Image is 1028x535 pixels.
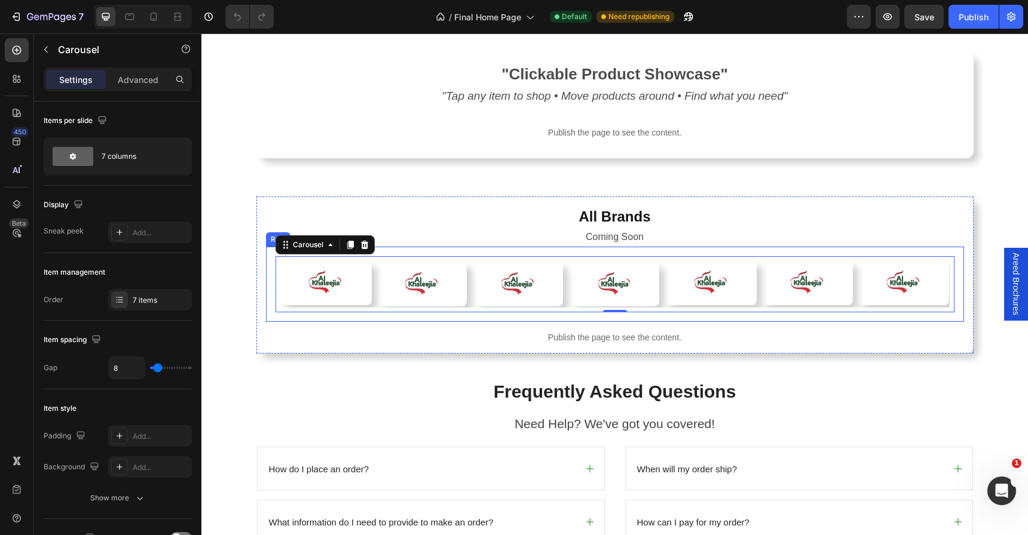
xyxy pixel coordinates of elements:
[562,11,587,22] span: Default
[44,428,88,444] div: Padding
[68,431,168,441] span: How do I place an order?
[90,492,146,504] div: Show more
[914,12,934,22] span: Save
[68,484,292,494] span: What information do I need to provide to make an order?
[44,197,85,213] div: Display
[436,431,536,441] span: When will my order ship?
[44,226,84,236] div: Sneak peek
[1012,459,1021,468] span: 1
[103,229,145,270] img: gempages_528694895989228566-6db2ed71-2772-4d64-b8bf-1ebfad2a2c16.jpg
[44,487,192,509] button: Show more
[67,201,87,211] div: Row
[44,113,109,129] div: Items per slide
[55,346,772,370] h2: Frequently Asked Questions
[133,295,189,306] div: 7 items
[44,403,77,414] div: Item style
[959,11,989,23] div: Publish
[89,206,124,217] div: Carousel
[201,33,1028,535] iframe: Design area
[200,230,241,272] img: gempages_528694895989228566-6db2ed71-2772-4d64-b8bf-1ebfad2a2c16.jpg
[392,230,434,272] img: gempages_528694895989228566-6db2ed71-2772-4d64-b8bf-1ebfad2a2c16.jpg
[133,431,189,442] div: Add...
[109,357,145,379] input: Auto
[5,5,89,29] button: 7
[585,229,627,270] img: gempages_528694895989228566-6db2ed71-2772-4d64-b8bf-1ebfad2a2c16.jpg
[65,173,763,193] h2: All Brands
[449,11,452,23] span: /
[489,229,531,270] img: gempages_528694895989228566-6db2ed71-2772-4d64-b8bf-1ebfad2a2c16.jpg
[44,459,102,475] div: Background
[44,267,105,278] div: Item management
[9,219,29,228] div: Beta
[436,484,548,494] span: How can I pay for my order?
[65,298,763,310] p: Publish the page to see the content.
[44,294,63,305] div: Order
[102,143,175,170] div: 7 columns
[78,10,84,24] p: 7
[133,462,189,473] div: Add...
[44,332,103,348] div: Item spacing
[949,5,999,29] button: Publish
[44,362,57,373] div: Gap
[11,127,29,137] div: 450
[608,11,669,22] span: Need republishing
[56,381,771,400] p: Need Help? We've got you covered!
[904,5,944,29] button: Save
[681,229,723,270] img: gempages_528694895989228566-6db2ed71-2772-4d64-b8bf-1ebfad2a2c16.jpg
[240,56,586,69] i: "Tap any item to shop • Move products around • Find what you need"
[987,476,1016,505] iframe: Intercom live chat
[296,230,338,272] img: gempages_528694895989228566-6db2ed71-2772-4d64-b8bf-1ebfad2a2c16.jpg
[65,93,763,106] p: Publish the page to see the content.
[58,42,160,57] p: Carousel
[454,11,521,23] span: Final Home Page
[133,227,189,238] div: Add...
[118,73,158,86] p: Advanced
[300,32,527,50] strong: "Clickable Product Showcase"
[809,219,821,282] span: Areed Brochures
[225,5,274,29] div: Undo/Redo
[66,195,761,213] p: Coming Soon
[59,73,93,86] p: Settings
